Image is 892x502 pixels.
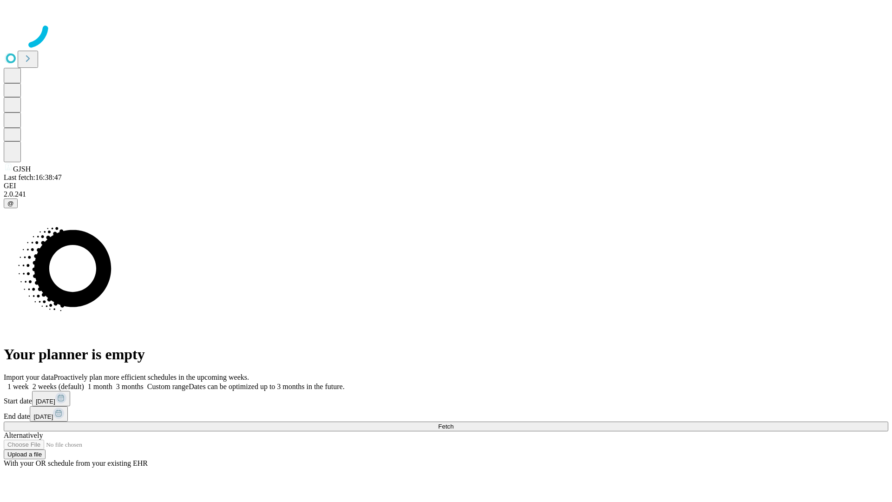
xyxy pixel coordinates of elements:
[4,373,54,381] span: Import your data
[33,413,53,420] span: [DATE]
[4,391,888,406] div: Start date
[4,173,62,181] span: Last fetch: 16:38:47
[33,383,84,390] span: 2 weeks (default)
[54,373,249,381] span: Proactively plan more efficient schedules in the upcoming weeks.
[88,383,112,390] span: 1 month
[4,431,43,439] span: Alternatively
[30,406,68,422] button: [DATE]
[7,200,14,207] span: @
[116,383,144,390] span: 3 months
[4,198,18,208] button: @
[189,383,344,390] span: Dates can be optimized up to 3 months in the future.
[4,449,46,459] button: Upload a file
[4,190,888,198] div: 2.0.241
[32,391,70,406] button: [DATE]
[4,459,148,467] span: With your OR schedule from your existing EHR
[438,423,453,430] span: Fetch
[7,383,29,390] span: 1 week
[4,422,888,431] button: Fetch
[13,165,31,173] span: GJSH
[36,398,55,405] span: [DATE]
[4,406,888,422] div: End date
[4,182,888,190] div: GEI
[147,383,189,390] span: Custom range
[4,346,888,363] h1: Your planner is empty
